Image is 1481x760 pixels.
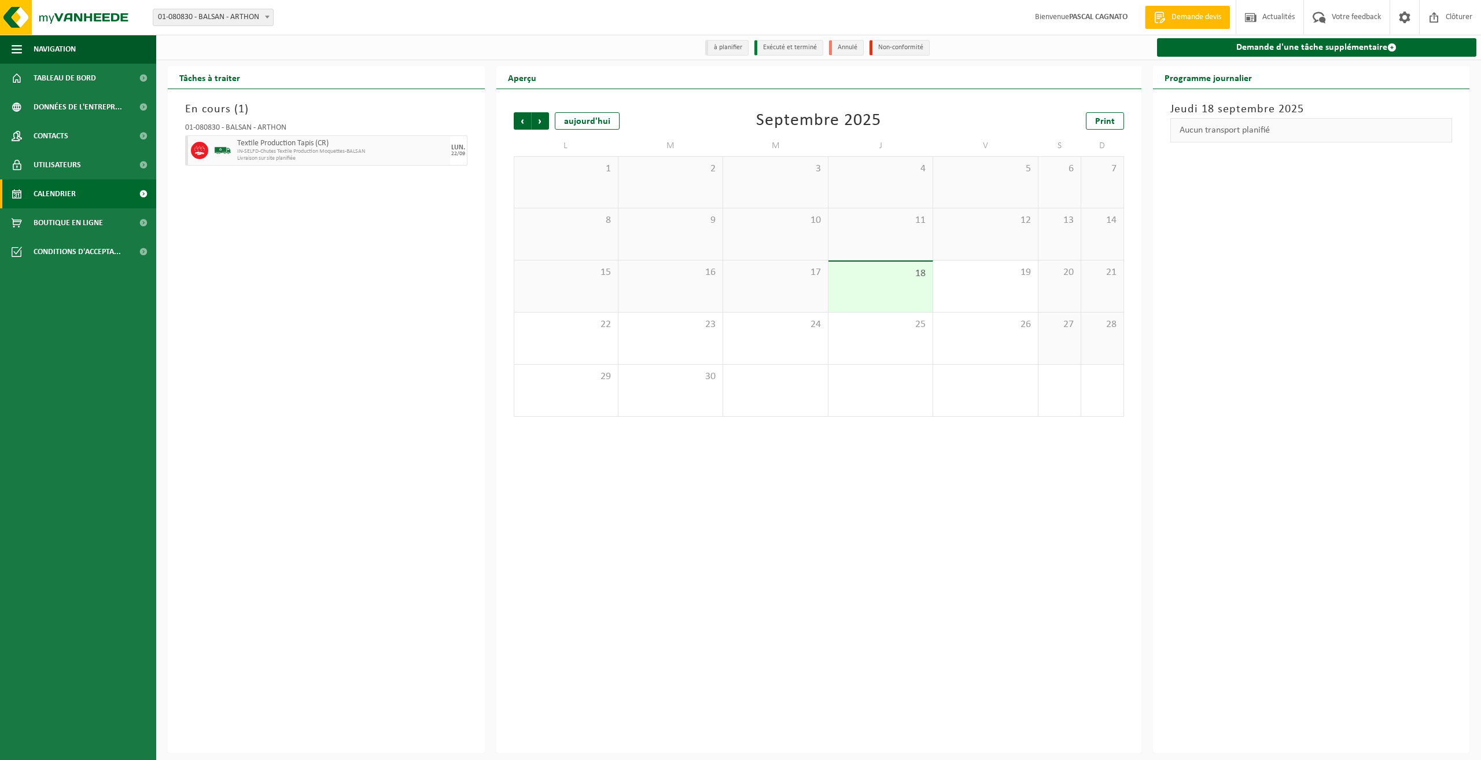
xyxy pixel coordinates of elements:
[237,155,447,162] span: Livraison sur site planifiée
[520,266,612,279] span: 15
[1069,13,1128,21] strong: PASCAL CAGNATO
[624,266,717,279] span: 16
[1145,6,1230,29] a: Demande devis
[729,163,821,175] span: 3
[1044,214,1075,227] span: 13
[870,40,930,56] li: Non-conformité
[729,318,821,331] span: 24
[520,214,612,227] span: 8
[520,370,612,383] span: 29
[939,214,1031,227] span: 12
[723,135,828,156] td: M
[514,112,531,130] span: Précédent
[1170,118,1453,142] div: Aucun transport planifié
[828,135,933,156] td: J
[1170,101,1453,118] h3: Jeudi 18 septembre 2025
[514,135,618,156] td: L
[1153,66,1263,89] h2: Programme journalier
[238,104,245,115] span: 1
[834,163,927,175] span: 4
[555,112,620,130] div: aujourd'hui
[520,318,612,331] span: 22
[1087,318,1118,331] span: 28
[34,64,96,93] span: Tableau de bord
[185,101,467,118] h3: En cours ( )
[939,318,1031,331] span: 26
[1038,135,1081,156] td: S
[933,135,1038,156] td: V
[237,139,447,148] span: Textile Production Tapis (CR)
[618,135,723,156] td: M
[1044,163,1075,175] span: 6
[1087,214,1118,227] span: 14
[729,266,821,279] span: 17
[451,151,465,157] div: 22/09
[1157,38,1477,57] a: Demande d'une tâche supplémentaire
[34,237,121,266] span: Conditions d'accepta...
[729,214,821,227] span: 10
[34,179,76,208] span: Calendrier
[1081,135,1124,156] td: D
[705,40,749,56] li: à planifier
[34,93,122,122] span: Données de l'entrepr...
[34,122,68,150] span: Contacts
[34,35,76,64] span: Navigation
[939,163,1031,175] span: 5
[185,124,467,135] div: 01-080830 - BALSAN - ARTHON
[1044,318,1075,331] span: 27
[153,9,274,26] span: 01-080830 - BALSAN - ARTHON
[496,66,548,89] h2: Aperçu
[624,214,717,227] span: 9
[754,40,823,56] li: Exécuté et terminé
[214,142,231,159] img: BL-SO-LV
[34,150,81,179] span: Utilisateurs
[834,267,927,280] span: 18
[1169,12,1224,23] span: Demande devis
[624,163,717,175] span: 2
[624,318,717,331] span: 23
[532,112,549,130] span: Suivant
[1086,112,1124,130] a: Print
[624,370,717,383] span: 30
[939,266,1031,279] span: 19
[834,318,927,331] span: 25
[153,9,273,25] span: 01-080830 - BALSAN - ARTHON
[168,66,252,89] h2: Tâches à traiter
[520,163,612,175] span: 1
[1087,266,1118,279] span: 21
[829,40,864,56] li: Annulé
[451,144,465,151] div: LUN.
[756,112,881,130] div: Septembre 2025
[834,214,927,227] span: 11
[237,148,447,155] span: IN-SELFD-Chutes Textile Production Moquettes-BALSAN
[1044,266,1075,279] span: 20
[34,208,103,237] span: Boutique en ligne
[1095,117,1115,126] span: Print
[1087,163,1118,175] span: 7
